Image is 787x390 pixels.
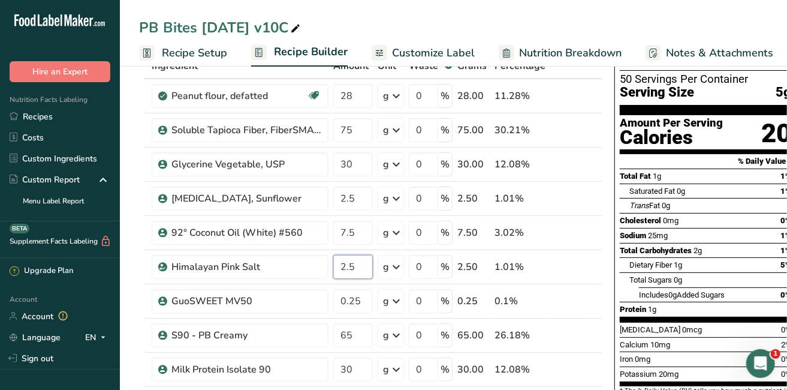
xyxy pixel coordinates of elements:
span: Sodium [620,231,646,240]
div: g [383,89,389,103]
div: 3.02% [494,226,545,240]
span: Total Carbohydrates [620,246,692,255]
a: Customize Label [372,40,475,67]
a: Notes & Attachments [646,40,773,67]
span: Saturated Fat [629,187,675,196]
span: Calcium [620,340,649,349]
div: 7.50 [457,226,490,240]
div: GuoSWEET MV50 [171,294,321,308]
div: 0.25 [457,294,490,308]
div: g [383,294,389,308]
span: Includes Added Sugars [639,290,725,299]
div: 2.50 [457,260,490,274]
span: 2g [693,246,702,255]
div: 28.00 [457,89,490,103]
span: Protein [620,305,646,314]
a: Nutrition Breakdown [499,40,622,67]
span: 0g [674,275,682,284]
div: Peanut flour, defatted [171,89,307,103]
div: [MEDICAL_DATA], Sunflower [171,191,321,206]
div: Milk Protein Isolate 90 [171,362,321,377]
button: Hire an Expert [10,61,110,82]
div: Calories [620,129,723,146]
div: 92° Coconut Oil (White) #560 [171,226,321,240]
span: 0g [662,201,670,210]
div: 75.00 [457,123,490,137]
span: Iron [620,355,633,364]
span: Recipe Setup [162,45,227,61]
i: Trans [629,201,649,210]
span: 20mg [659,370,679,379]
div: Custom Report [10,173,80,186]
span: 0g [668,290,677,299]
span: Cholesterol [620,216,661,225]
span: 0mg [663,216,679,225]
div: g [383,260,389,274]
span: 1g [648,305,656,314]
span: Dietary Fiber [629,260,672,269]
div: Soluble Tapioca Fiber, FiberSMART TS90 [171,123,321,137]
span: 1 [771,349,780,359]
span: 0mcg [682,325,702,334]
div: 30.21% [494,123,545,137]
div: 1.01% [494,191,545,206]
div: 1.01% [494,260,545,274]
div: 12.08% [494,157,545,172]
span: 25mg [648,231,668,240]
div: 65.00 [457,328,490,343]
span: 10mg [650,340,670,349]
div: BETA [10,224,29,233]
div: Glycerine Vegetable, USP [171,157,321,172]
div: Amount Per Serving [620,118,723,129]
div: Himalayan Pink Salt [171,260,321,274]
span: Total Fat [620,172,651,181]
div: 26.18% [494,328,545,343]
a: Recipe Setup [139,40,227,67]
span: Serving Size [620,85,694,100]
div: 30.00 [457,157,490,172]
span: [MEDICAL_DATA] [620,325,680,334]
span: Potassium [620,370,657,379]
span: Customize Label [392,45,475,61]
div: g [383,362,389,377]
iframe: Intercom live chat [746,349,775,378]
div: Upgrade Plan [10,265,73,277]
div: g [383,191,389,206]
span: 1g [653,172,661,181]
div: 11.28% [494,89,545,103]
div: S90 - PB Creamy [171,328,321,343]
div: 0.1% [494,294,545,308]
span: Total Sugars [629,275,672,284]
div: g [383,157,389,172]
div: 30.00 [457,362,490,377]
div: 2.50 [457,191,490,206]
div: 12.08% [494,362,545,377]
span: Notes & Attachments [666,45,773,61]
div: g [383,123,389,137]
div: g [383,328,389,343]
span: 0mg [635,355,650,364]
span: 0g [677,187,685,196]
span: Nutrition Breakdown [519,45,622,61]
span: Fat [629,201,660,210]
span: 1g [674,260,682,269]
a: Language [10,327,61,348]
div: EN [85,330,110,344]
div: PB Bites [DATE] v10C [139,17,303,38]
div: g [383,226,389,240]
span: Recipe Builder [274,44,348,60]
a: Recipe Builder [251,38,348,67]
